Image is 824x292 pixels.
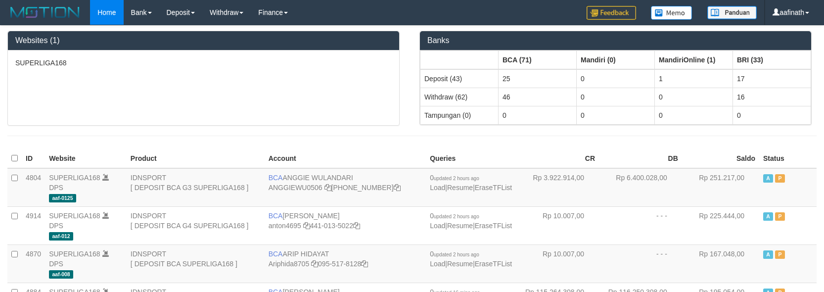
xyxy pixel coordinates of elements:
[434,214,479,219] span: updated 2 hours ago
[430,212,512,230] span: | |
[324,184,331,192] a: Copy ANGGIEWU0506 to clipboard
[577,50,655,69] th: Group: activate to sort column ascending
[15,36,392,45] h3: Websites (1)
[733,50,811,69] th: Group: activate to sort column ascending
[127,149,265,168] th: Product
[269,260,310,268] a: Ariphida8705
[420,50,499,69] th: Group: activate to sort column ascending
[265,206,426,244] td: [PERSON_NAME] 441-013-5022
[420,69,499,88] td: Deposit (43)
[430,212,479,220] span: 0
[577,88,655,106] td: 0
[516,168,599,207] td: Rp 3.922.914,00
[434,176,479,181] span: updated 2 hours ago
[45,244,127,283] td: DPS
[49,194,76,202] span: aaf-0125
[269,222,301,230] a: anton4695
[427,36,804,45] h3: Banks
[499,69,577,88] td: 25
[430,174,479,182] span: 0
[499,88,577,106] td: 46
[7,5,83,20] img: MOTION_logo.png
[15,58,392,68] p: SUPERLIGA168
[577,106,655,124] td: 0
[49,232,73,241] span: aaf-012
[733,106,811,124] td: 0
[775,212,785,221] span: Paused
[499,106,577,124] td: 0
[45,168,127,207] td: DPS
[426,149,516,168] th: Queries
[447,222,473,230] a: Resume
[127,206,265,244] td: IDNSPORT [ DEPOSIT BCA G4 SUPERLIGA168 ]
[475,260,512,268] a: EraseTFList
[599,244,682,283] td: - - -
[361,260,368,268] a: Copy 0955178128 to clipboard
[265,244,426,283] td: ARIP HIDAYAT 095-517-8128
[269,250,283,258] span: BCA
[682,244,759,283] td: Rp 167.048,00
[22,168,45,207] td: 4804
[303,222,310,230] a: Copy anton4695 to clipboard
[577,69,655,88] td: 0
[45,149,127,168] th: Website
[682,168,759,207] td: Rp 251.217,00
[651,6,692,20] img: Button%20Memo.svg
[430,174,512,192] span: | |
[430,184,445,192] a: Load
[733,69,811,88] td: 17
[22,244,45,283] td: 4870
[311,260,318,268] a: Copy Ariphida8705 to clipboard
[49,212,100,220] a: SUPERLIGA168
[599,206,682,244] td: - - -
[655,88,733,106] td: 0
[447,184,473,192] a: Resume
[430,260,445,268] a: Load
[49,250,100,258] a: SUPERLIGA168
[49,174,100,182] a: SUPERLIGA168
[707,6,757,19] img: panduan.png
[516,149,599,168] th: CR
[269,212,283,220] span: BCA
[430,222,445,230] a: Load
[434,252,479,257] span: updated 2 hours ago
[499,50,577,69] th: Group: activate to sort column ascending
[127,168,265,207] td: IDNSPORT [ DEPOSIT BCA G3 SUPERLIGA168 ]
[420,106,499,124] td: Tampungan (0)
[420,88,499,106] td: Withdraw (62)
[269,184,322,192] a: ANGGIEWU0506
[733,88,811,106] td: 16
[763,174,773,183] span: Active
[587,6,636,20] img: Feedback.jpg
[599,149,682,168] th: DB
[22,149,45,168] th: ID
[655,69,733,88] td: 1
[49,270,73,279] span: aaf-008
[682,149,759,168] th: Saldo
[475,222,512,230] a: EraseTFList
[127,244,265,283] td: IDNSPORT [ DEPOSIT BCA SUPERLIGA168 ]
[775,174,785,183] span: Paused
[516,244,599,283] td: Rp 10.007,00
[763,250,773,259] span: Active
[447,260,473,268] a: Resume
[759,149,817,168] th: Status
[265,149,426,168] th: Account
[269,174,283,182] span: BCA
[516,206,599,244] td: Rp 10.007,00
[775,250,785,259] span: Paused
[599,168,682,207] td: Rp 6.400.028,00
[22,206,45,244] td: 4914
[430,250,512,268] span: | |
[655,106,733,124] td: 0
[763,212,773,221] span: Active
[353,222,360,230] a: Copy 4410135022 to clipboard
[265,168,426,207] td: ANGGIE WULANDARI [PHONE_NUMBER]
[45,206,127,244] td: DPS
[655,50,733,69] th: Group: activate to sort column ascending
[394,184,401,192] a: Copy 4062213373 to clipboard
[475,184,512,192] a: EraseTFList
[430,250,479,258] span: 0
[682,206,759,244] td: Rp 225.444,00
